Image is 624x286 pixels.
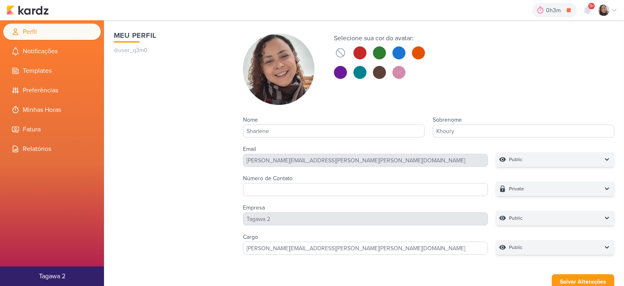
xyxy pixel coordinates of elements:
button: Public [496,240,614,255]
p: Private [509,185,524,193]
p: Public [509,243,522,251]
h1: Meu Perfil [114,30,227,41]
li: Fatura [3,121,101,138]
div: [PERSON_NAME][EMAIL_ADDRESS][PERSON_NAME][PERSON_NAME][DOMAIN_NAME] [243,154,488,167]
img: Sharlene Khoury [243,33,314,105]
label: Cargo [243,234,258,240]
button: Private [496,181,614,196]
li: Templates [3,63,101,79]
li: Notificações [3,43,101,59]
li: Preferências [3,82,101,98]
p: Public [509,214,522,222]
label: Empresa [243,204,265,211]
img: kardz.app [6,5,49,15]
label: Sobrenome [433,116,462,123]
li: Minhas Horas [3,102,101,118]
p: @user_q3m0 [114,46,227,55]
div: Selecione sua cor do avatar: [334,33,425,43]
span: 9+ [589,3,594,9]
p: Public [509,155,522,164]
label: Email [243,146,256,153]
label: Nome [243,116,258,123]
img: Sharlene Khoury [598,4,609,16]
div: 0h3m [546,6,563,15]
li: Relatórios [3,141,101,157]
button: Public [496,211,614,225]
label: Número de Contato [243,175,292,182]
button: Public [496,152,614,167]
li: Perfil [3,24,101,40]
